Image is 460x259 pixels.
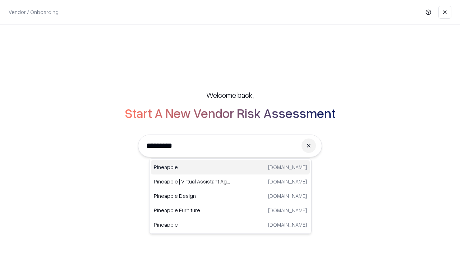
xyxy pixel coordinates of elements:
p: [DOMAIN_NAME] [268,206,307,214]
h2: Start A New Vendor Risk Assessment [125,106,336,120]
p: [DOMAIN_NAME] [268,163,307,171]
p: Pineapple | Virtual Assistant Agency [154,178,230,185]
h5: Welcome back, [206,90,254,100]
p: Pineapple [154,163,230,171]
p: Pineapple Furniture [154,206,230,214]
p: [DOMAIN_NAME] [268,178,307,185]
p: [DOMAIN_NAME] [268,192,307,200]
p: Vendor / Onboarding [9,8,59,16]
p: Pineapple Design [154,192,230,200]
p: Pineapple [154,221,230,228]
div: Suggestions [149,158,312,234]
p: [DOMAIN_NAME] [268,221,307,228]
